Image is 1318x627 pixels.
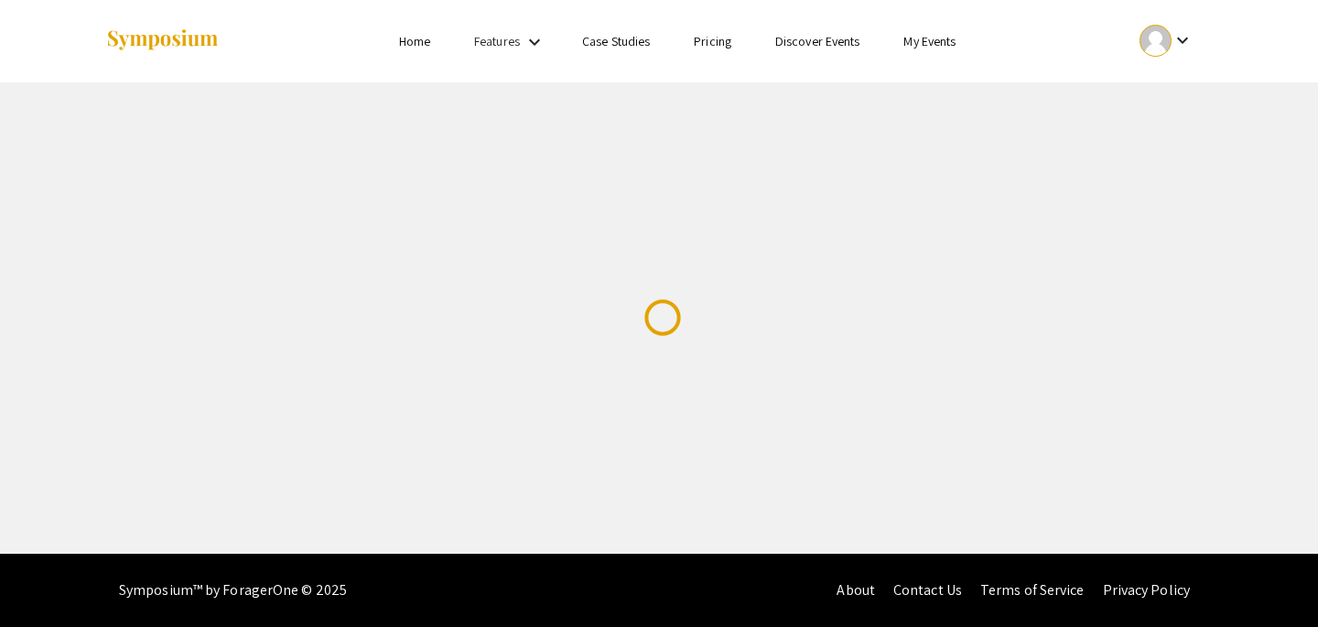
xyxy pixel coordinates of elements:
a: Discover Events [775,33,860,49]
a: Privacy Policy [1103,580,1190,600]
mat-icon: Expand account dropdown [1172,29,1194,51]
a: Pricing [694,33,731,49]
div: Symposium™ by ForagerOne © 2025 [119,554,347,627]
a: About [837,580,875,600]
a: My Events [903,33,956,49]
mat-icon: Expand Features list [524,31,546,53]
a: Features [474,33,520,49]
button: Expand account dropdown [1120,20,1213,61]
img: Symposium by ForagerOne [105,28,220,53]
a: Case Studies [582,33,650,49]
a: Home [399,33,430,49]
a: Terms of Service [980,580,1085,600]
a: Contact Us [893,580,962,600]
